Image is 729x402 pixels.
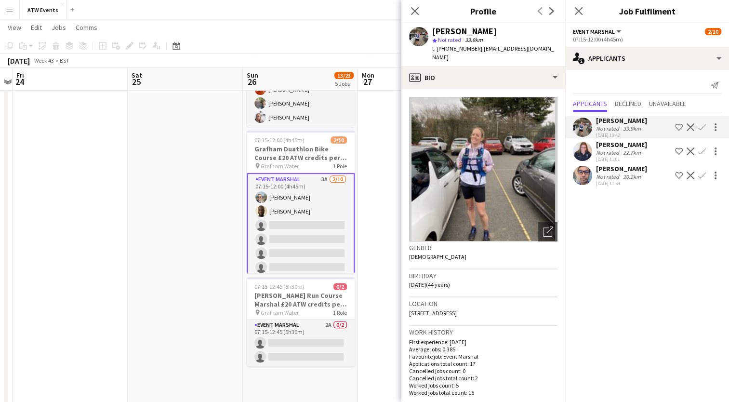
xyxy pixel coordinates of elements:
div: [DATE] [8,56,30,66]
a: Jobs [48,21,70,34]
a: Edit [27,21,46,34]
div: [DATE] 11:01 [596,156,647,162]
span: 13/23 [334,72,354,79]
p: Applications total count: 17 [409,360,557,367]
span: Sun [247,71,258,80]
span: 26 [245,76,258,87]
span: [DATE] (44 years) [409,281,450,288]
p: Worked jobs total count: 15 [409,389,557,396]
span: 33.9km [463,36,485,43]
span: Fri [16,71,24,80]
span: 1 Role [333,309,347,316]
span: Week 43 [32,57,56,64]
span: 24 [15,76,24,87]
p: Cancelled jobs total count: 2 [409,375,557,382]
span: Edit [31,23,42,32]
span: Event Marshal [573,28,615,35]
p: Worked jobs count: 5 [409,382,557,389]
button: Event Marshal [573,28,623,35]
p: Cancelled jobs count: 0 [409,367,557,375]
h3: [PERSON_NAME] Run Course Marshal £20 ATW credits per hour [247,291,355,308]
div: [PERSON_NAME] [596,116,647,125]
span: Jobs [52,23,66,32]
span: Applicants [573,100,607,107]
span: 2/10 [331,136,347,144]
div: [DATE] 11:54 [596,180,647,187]
span: | [EMAIL_ADDRESS][DOMAIN_NAME] [432,45,554,61]
span: Mon [362,71,374,80]
div: [PERSON_NAME] [596,140,647,149]
p: Average jobs: 0.385 [409,346,557,353]
a: Comms [72,21,101,34]
span: 07:15-12:00 (4h45m) [254,136,305,144]
app-job-card: 07:15-12:00 (4h45m)2/10Grafham Duathlon Bike Course £20 ATW credits per hour Grafham Water1 RoleE... [247,131,355,273]
span: Grafham Water [261,309,299,316]
span: Sat [132,71,142,80]
span: Unavailable [649,100,686,107]
div: 22.7km [621,149,643,156]
div: BST [60,57,69,64]
span: Declined [615,100,641,107]
h3: Grafham Duathlon Bike Course £20 ATW credits per hour [247,145,355,162]
div: 5 Jobs [335,80,353,87]
button: ATW Events [20,0,66,19]
h3: Work history [409,328,557,336]
p: First experience: [DATE] [409,338,557,346]
a: View [4,21,25,34]
h3: Job Fulfilment [565,5,729,17]
h3: Gender [409,243,557,252]
span: View [8,23,21,32]
div: Not rated [596,149,621,156]
p: Favourite job: Event Marshal [409,353,557,360]
div: Applicants [565,47,729,70]
span: Comms [76,23,97,32]
span: 1 Role [333,162,347,170]
div: Not rated [596,125,621,132]
div: 20.2km [621,173,643,180]
span: [STREET_ADDRESS] [409,309,457,317]
div: Bio [401,66,565,89]
span: 07:15-12:45 (5h30m) [254,283,305,290]
h3: Location [409,299,557,308]
div: Not rated [596,173,621,180]
h3: Profile [401,5,565,17]
div: 07:15-12:00 (4h45m) [573,36,721,43]
span: Grafham Water [261,162,299,170]
div: [PERSON_NAME] [432,27,497,36]
div: 33.9km [621,125,643,132]
div: [PERSON_NAME] [596,164,647,173]
app-card-role: Event Marshal2A0/207:15-12:45 (5h30m) [247,320,355,366]
app-job-card: 07:15-12:45 (5h30m)0/2[PERSON_NAME] Run Course Marshal £20 ATW credits per hour Grafham Water1 Ro... [247,277,355,366]
div: [DATE] 10:42 [596,132,647,138]
span: Not rated [438,36,461,43]
span: 2/10 [705,28,721,35]
span: 25 [130,76,142,87]
span: 0/2 [333,283,347,290]
span: 27 [360,76,374,87]
span: [DEMOGRAPHIC_DATA] [409,253,466,260]
span: t. [PHONE_NUMBER] [432,45,482,52]
h3: Birthday [409,271,557,280]
app-card-role: Event Marshal3A2/1007:15-12:00 (4h45m)[PERSON_NAME][PERSON_NAME] [247,173,355,334]
div: Open photos pop-in [538,222,557,241]
img: Crew avatar or photo [409,97,557,241]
